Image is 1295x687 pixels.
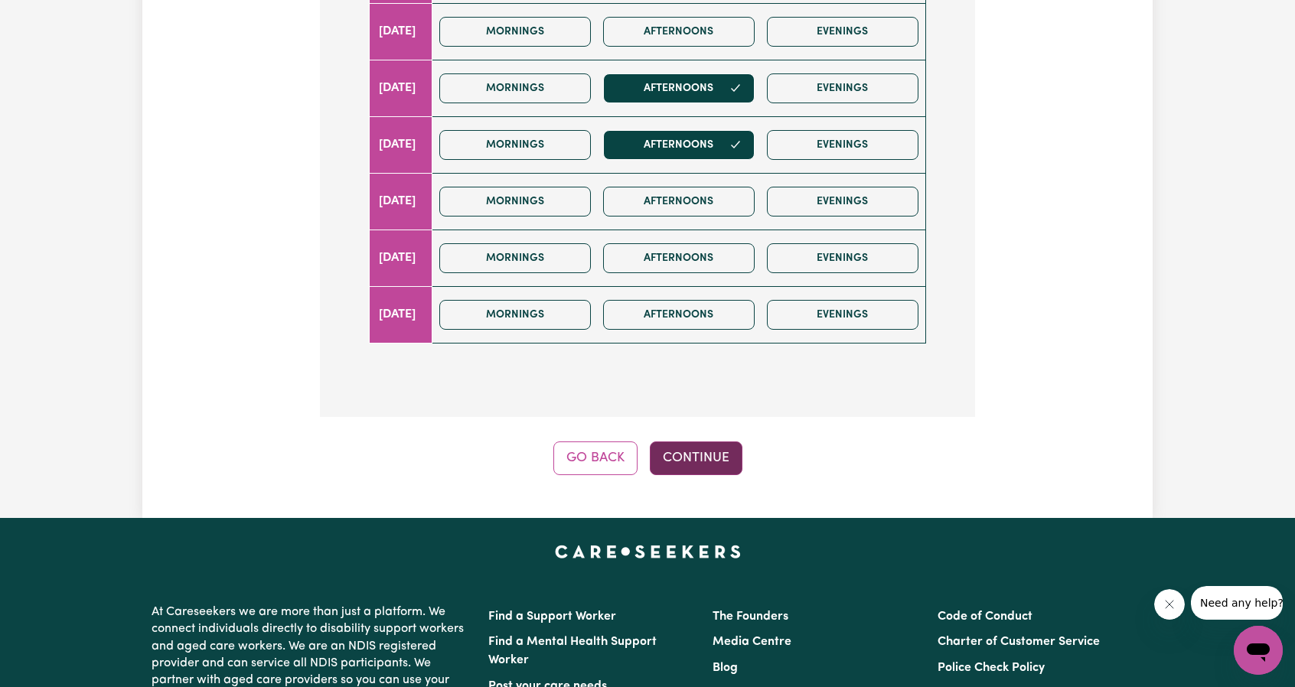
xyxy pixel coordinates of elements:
[1234,626,1283,675] iframe: Button to launch messaging window
[1191,586,1283,620] iframe: Message from company
[650,441,742,475] button: Continue
[370,60,432,116] td: [DATE]
[938,610,1032,623] a: Code of Conduct
[767,130,918,160] button: Evenings
[439,300,591,330] button: Mornings
[603,130,755,160] button: Afternoons
[439,17,591,47] button: Mornings
[713,636,791,648] a: Media Centre
[553,441,638,475] button: Go Back
[767,187,918,217] button: Evenings
[603,73,755,103] button: Afternoons
[713,662,738,674] a: Blog
[488,610,616,623] a: Find a Support Worker
[439,73,591,103] button: Mornings
[713,610,788,623] a: The Founders
[603,17,755,47] button: Afternoons
[1154,589,1185,620] iframe: Close message
[767,73,918,103] button: Evenings
[767,17,918,47] button: Evenings
[767,300,918,330] button: Evenings
[938,662,1045,674] a: Police Check Policy
[439,130,591,160] button: Mornings
[370,230,432,286] td: [DATE]
[938,636,1100,648] a: Charter of Customer Service
[370,3,432,60] td: [DATE]
[767,243,918,273] button: Evenings
[370,286,432,343] td: [DATE]
[488,636,657,666] a: Find a Mental Health Support Worker
[603,300,755,330] button: Afternoons
[370,116,432,173] td: [DATE]
[439,187,591,217] button: Mornings
[370,173,432,230] td: [DATE]
[555,545,741,558] a: Careseekers home page
[9,11,93,23] span: Need any help?
[603,243,755,273] button: Afternoons
[439,243,591,273] button: Mornings
[603,187,755,217] button: Afternoons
